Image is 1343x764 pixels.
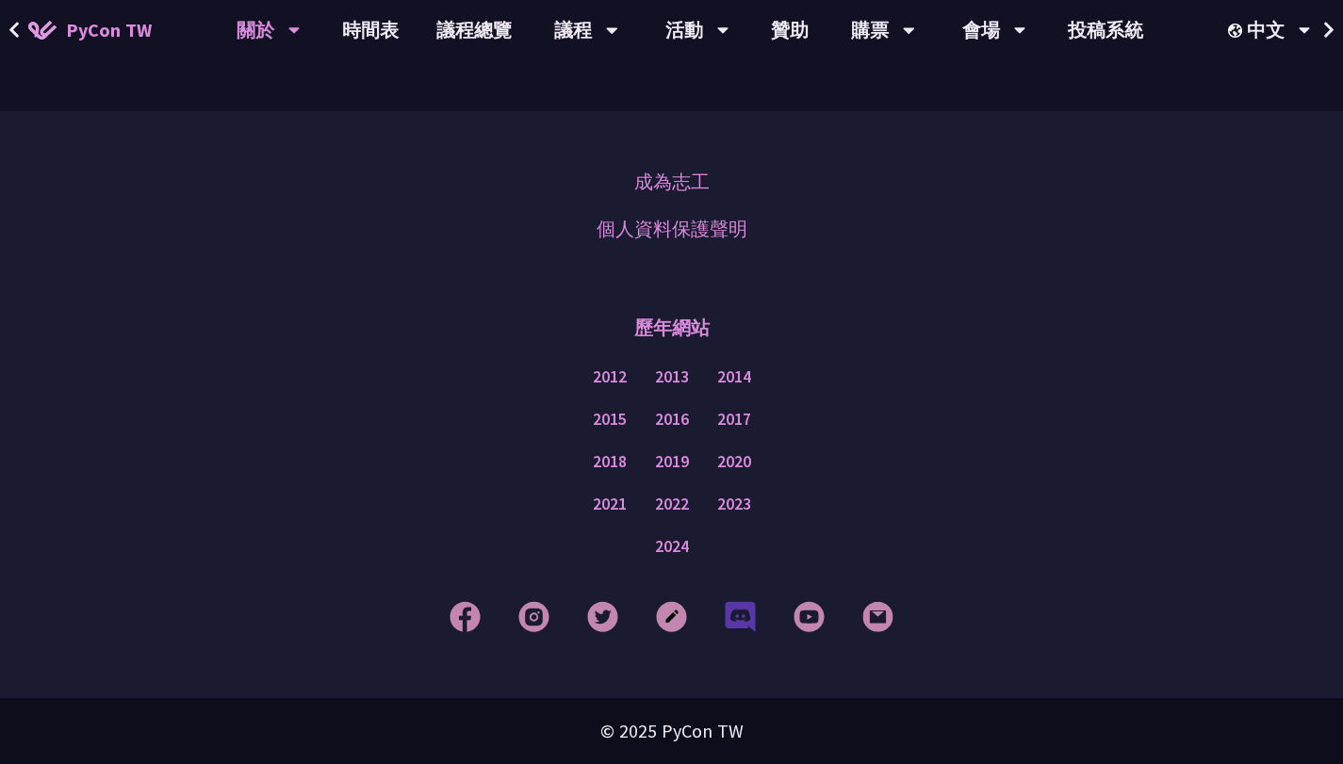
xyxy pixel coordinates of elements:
[717,366,751,389] a: 2014
[587,601,618,632] img: Twitter Footer Icon
[655,450,689,474] a: 2019
[655,408,689,431] a: 2016
[862,601,893,632] img: Email Footer Icon
[593,408,627,431] a: 2015
[655,535,689,559] a: 2024
[794,601,825,632] img: YouTube Footer Icon
[655,493,689,516] a: 2022
[717,493,751,516] a: 2023
[28,21,57,40] img: Home icon of PyCon TW 2025
[634,168,710,196] a: 成為志工
[9,7,171,54] a: PyCon TW
[593,450,627,474] a: 2018
[634,300,710,356] p: 歷年網站
[593,366,627,389] a: 2012
[66,16,152,44] span: PyCon TW
[450,601,481,632] img: Facebook Footer Icon
[725,601,756,632] img: Discord Footer Icon
[597,215,747,243] a: 個人資料保護聲明
[518,601,549,632] img: Instagram Footer Icon
[717,450,751,474] a: 2020
[717,408,751,431] a: 2017
[1228,24,1247,38] img: Locale Icon
[655,366,689,389] a: 2013
[656,601,687,632] img: Blog Footer Icon
[593,493,627,516] a: 2021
